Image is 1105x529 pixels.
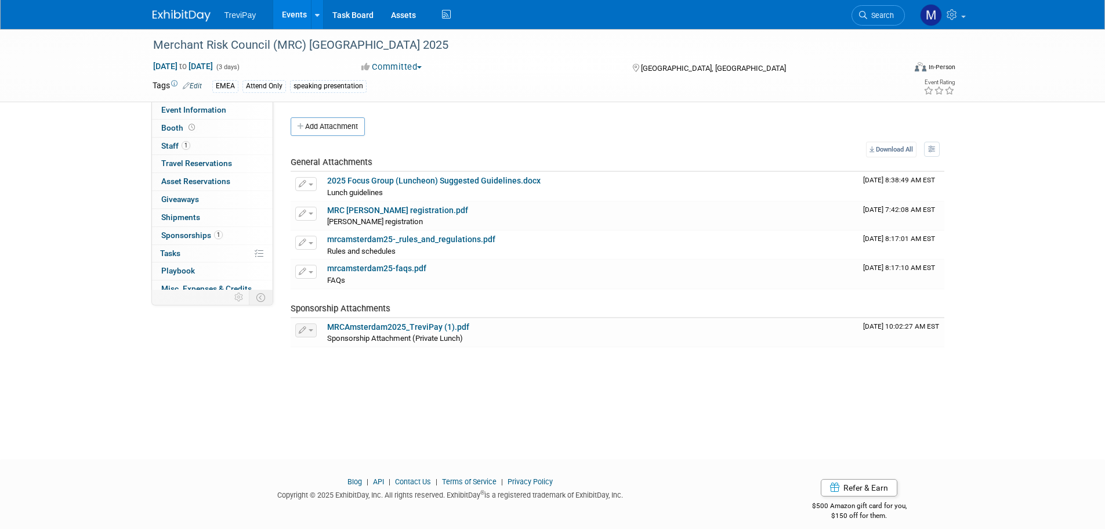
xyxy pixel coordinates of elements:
span: Upload Timestamp [863,322,939,330]
img: Maiia Khasina [920,4,942,26]
a: mrcamsterdam25-faqs.pdf [327,264,426,273]
div: Merchant Risk Council (MRC) [GEOGRAPHIC_DATA] 2025 [149,35,887,56]
span: to [177,62,189,71]
span: Booth [161,123,197,132]
span: Misc. Expenses & Credits [161,284,252,293]
span: General Attachments [291,157,372,167]
span: Sponsorships [161,231,223,240]
img: ExhibitDay [153,10,211,21]
span: | [498,477,506,486]
span: Lunch guidelines [327,188,383,197]
span: Upload Timestamp [863,264,935,272]
span: 1 [214,231,223,239]
div: $150 off for them. [766,511,953,521]
a: Terms of Service [442,477,497,486]
a: Blog [347,477,362,486]
div: Attend Only [242,80,286,92]
a: Booth [152,120,273,137]
a: Asset Reservations [152,173,273,190]
div: Event Rating [923,80,955,85]
span: FAQs [327,276,345,285]
span: Sponsorship Attachments [291,303,390,314]
span: Event Information [161,105,226,114]
span: TreviPay [224,10,256,20]
span: Upload Timestamp [863,176,935,184]
a: Giveaways [152,191,273,208]
a: Edit [183,82,202,90]
a: API [373,477,384,486]
button: Committed [357,61,426,73]
a: Download All [866,142,916,157]
div: Event Format [836,60,956,78]
span: [DATE] [DATE] [153,61,213,71]
a: Staff1 [152,138,273,155]
span: Booth not reserved yet [186,123,197,132]
span: Tasks [160,249,180,258]
a: Shipments [152,209,273,226]
span: 1 [182,141,190,150]
span: Upload Timestamp [863,235,935,243]
div: Copyright © 2025 ExhibitDay, Inc. All rights reserved. ExhibitDay is a registered trademark of Ex... [153,487,749,501]
td: Upload Timestamp [858,172,944,201]
span: | [433,477,440,486]
span: Search [867,11,894,20]
img: Format-Inperson.png [915,62,926,71]
a: Travel Reservations [152,155,273,172]
div: speaking presentation [290,80,367,92]
div: EMEA [212,80,238,92]
span: Upload Timestamp [863,206,935,214]
span: Shipments [161,213,200,222]
a: Contact Us [395,477,431,486]
a: Event Information [152,102,273,119]
td: Upload Timestamp [858,231,944,260]
span: Giveaways [161,195,199,204]
a: MRC [PERSON_NAME] registration.pdf [327,206,468,215]
a: Misc. Expenses & Credits [152,280,273,298]
sup: ® [480,490,484,496]
div: $500 Amazon gift card for you, [766,494,953,520]
td: Upload Timestamp [858,201,944,231]
span: Staff [161,141,190,150]
span: | [386,477,393,486]
a: Privacy Policy [508,477,553,486]
span: Rules and schedules [327,247,396,255]
div: In-Person [928,63,955,71]
span: Travel Reservations [161,159,232,168]
button: Add Attachment [291,117,365,136]
span: [GEOGRAPHIC_DATA], [GEOGRAPHIC_DATA] [641,64,786,73]
a: Tasks [152,245,273,262]
span: Playbook [161,266,195,275]
a: Playbook [152,262,273,280]
td: Toggle Event Tabs [249,290,273,305]
a: 2025 Focus Group (Luncheon) Suggested Guidelines.docx [327,176,541,185]
td: Personalize Event Tab Strip [229,290,249,305]
span: | [364,477,371,486]
span: [PERSON_NAME] registration [327,217,423,226]
td: Upload Timestamp [858,260,944,289]
a: Refer & Earn [821,479,897,496]
span: Asset Reservations [161,177,230,186]
a: MRCAmsterdam2025_TreviPay (1).pdf [327,322,469,332]
td: Upload Timestamp [858,318,944,347]
a: Search [852,5,905,26]
span: Sponsorship Attachment (Private Lunch) [327,334,463,343]
span: (3 days) [215,63,240,71]
a: Sponsorships1 [152,227,273,244]
a: mrcamsterdam25-_rules_and_regulations.pdf [327,235,495,244]
td: Tags [153,80,202,93]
